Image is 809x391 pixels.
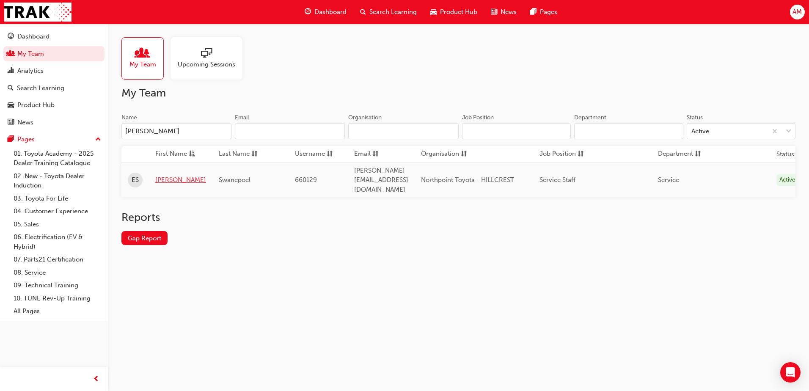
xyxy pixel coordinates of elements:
a: Dashboard [3,29,105,44]
span: Email [354,149,371,160]
img: Trak [4,3,72,22]
span: News [501,7,517,17]
div: Analytics [17,66,44,76]
div: Active [691,127,709,136]
span: people-icon [8,50,14,58]
div: Dashboard [17,32,50,41]
div: Job Position [462,113,494,122]
span: Department [658,149,693,160]
span: sessionType_ONLINE_URL-icon [201,48,212,60]
span: Swanepoel [219,176,250,184]
button: Departmentsorting-icon [658,149,704,160]
span: Upcoming Sessions [178,60,235,69]
span: Northpoint Toyota - HILLCREST [421,176,514,184]
a: pages-iconPages [523,3,564,21]
a: Search Learning [3,80,105,96]
span: Job Position [539,149,576,160]
div: News [17,118,33,127]
a: search-iconSearch Learning [353,3,424,21]
span: My Team [129,60,156,69]
span: asc-icon [189,149,195,160]
span: pages-icon [8,136,14,143]
span: up-icon [95,134,101,145]
span: Search Learning [369,7,417,17]
span: Product Hub [440,7,477,17]
span: Username [295,149,325,160]
span: car-icon [430,7,437,17]
a: car-iconProduct Hub [424,3,484,21]
span: car-icon [8,102,14,109]
input: Organisation [348,123,458,139]
th: Status [776,149,794,159]
input: Email [235,123,345,139]
a: Analytics [3,63,105,79]
span: sorting-icon [327,149,333,160]
a: 01. Toyota Academy - 2025 Dealer Training Catalogue [10,147,105,170]
a: My Team [3,46,105,62]
a: All Pages [10,305,105,318]
a: Gap Report [121,231,168,245]
span: pages-icon [530,7,537,17]
a: [PERSON_NAME] [155,175,206,185]
a: 07. Parts21 Certification [10,253,105,266]
div: Name [121,113,137,122]
span: Organisation [421,149,459,160]
a: 10. TUNE Rev-Up Training [10,292,105,305]
div: Department [574,113,606,122]
span: news-icon [491,7,497,17]
a: 02. New - Toyota Dealer Induction [10,170,105,192]
button: Job Positionsorting-icon [539,149,586,160]
span: chart-icon [8,67,14,75]
button: DashboardMy TeamAnalyticsSearch LearningProduct HubNews [3,27,105,132]
span: search-icon [360,7,366,17]
div: Organisation [348,113,382,122]
a: 08. Service [10,266,105,279]
a: 05. Sales [10,218,105,231]
a: Product Hub [3,97,105,113]
div: Email [235,113,249,122]
span: people-icon [137,48,148,60]
input: Name [121,123,231,139]
div: Active [776,174,798,186]
span: news-icon [8,119,14,127]
button: Usernamesorting-icon [295,149,341,160]
span: Dashboard [314,7,347,17]
button: Organisationsorting-icon [421,149,468,160]
span: ES [132,175,139,185]
span: 660129 [295,176,317,184]
span: sorting-icon [578,149,584,160]
span: Service Staff [539,176,575,184]
span: down-icon [786,126,792,137]
div: Status [687,113,703,122]
span: Service [658,176,679,184]
span: Pages [540,7,557,17]
a: guage-iconDashboard [298,3,353,21]
div: Pages [17,135,35,144]
a: 03. Toyota For Life [10,192,105,205]
span: search-icon [8,85,14,92]
button: Pages [3,132,105,147]
a: Upcoming Sessions [171,37,249,80]
span: guage-icon [305,7,311,17]
div: Product Hub [17,100,55,110]
button: First Nameasc-icon [155,149,202,160]
input: Job Position [462,123,571,139]
div: Open Intercom Messenger [780,362,801,383]
span: AM [792,7,802,17]
a: 04. Customer Experience [10,205,105,218]
span: First Name [155,149,187,160]
span: sorting-icon [251,149,258,160]
a: news-iconNews [484,3,523,21]
a: News [3,115,105,130]
h2: Reports [121,211,795,224]
a: 06. Electrification (EV & Hybrid) [10,231,105,253]
span: sorting-icon [372,149,379,160]
span: [PERSON_NAME][EMAIL_ADDRESS][DOMAIN_NAME] [354,167,408,193]
a: My Team [121,37,171,80]
span: sorting-icon [695,149,701,160]
span: sorting-icon [461,149,467,160]
button: Last Namesorting-icon [219,149,265,160]
a: 09. Technical Training [10,279,105,292]
span: prev-icon [93,374,99,385]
